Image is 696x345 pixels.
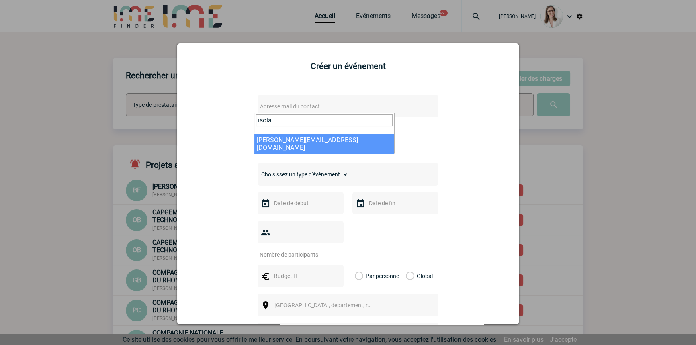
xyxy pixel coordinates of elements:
h2: Créer un événement [187,61,509,71]
input: Budget HT [272,271,328,281]
label: Global [406,265,411,287]
input: Date de début [272,198,328,208]
li: [PERSON_NAME][EMAIL_ADDRESS][DOMAIN_NAME] [254,134,394,154]
input: Date de fin [367,198,422,208]
label: Par personne [355,265,364,287]
span: Adresse mail du contact [260,103,320,110]
input: Nombre de participants [258,249,333,260]
span: [GEOGRAPHIC_DATA], département, région... [274,302,386,308]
